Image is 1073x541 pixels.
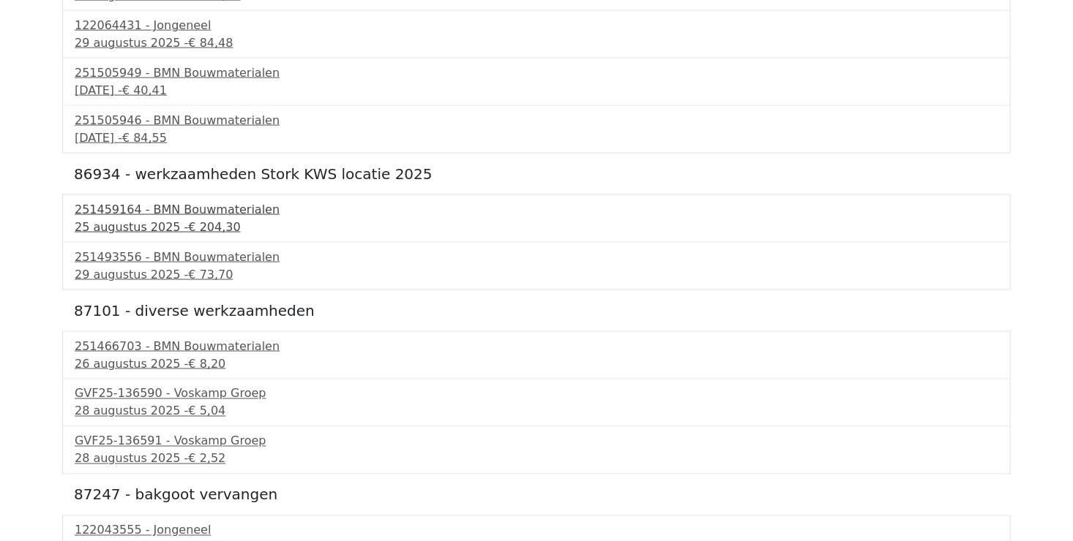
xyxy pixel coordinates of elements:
div: 122064431 - Jongeneel [75,17,998,34]
div: 251505949 - BMN Bouwmaterialen [75,64,998,82]
div: [DATE] - [75,82,998,99]
div: [DATE] - [75,129,998,147]
a: GVF25-136590 - Voskamp Groep28 augustus 2025 -€ 5,04 [75,385,998,420]
span: € 8,20 [188,357,225,371]
a: 251505949 - BMN Bouwmaterialen[DATE] -€ 40,41 [75,64,998,99]
span: € 73,70 [188,268,233,281]
a: 251459164 - BMN Bouwmaterialen25 augustus 2025 -€ 204,30 [75,201,998,236]
div: 251505946 - BMN Bouwmaterialen [75,112,998,129]
div: 251466703 - BMN Bouwmaterialen [75,338,998,355]
div: 251493556 - BMN Bouwmaterialen [75,249,998,266]
a: 251466703 - BMN Bouwmaterialen26 augustus 2025 -€ 8,20 [75,338,998,373]
div: 122043555 - Jongeneel [75,522,998,540]
span: € 84,48 [188,36,233,50]
span: € 2,52 [188,452,225,466]
div: GVF25-136591 - Voskamp Groep [75,433,998,450]
span: € 40,41 [122,83,167,97]
div: 29 augustus 2025 - [75,34,998,52]
div: 26 augustus 2025 - [75,355,998,373]
div: 25 augustus 2025 - [75,219,998,236]
h5: 87247 - bakgoot vervangen [74,486,999,504]
div: GVF25-136590 - Voskamp Groep [75,385,998,403]
span: € 84,55 [122,131,167,145]
h5: 87101 - diverse werkzaamheden [74,302,999,319]
h5: 86934 - werkzaamheden Stork KWS locatie 2025 [74,165,999,183]
div: 28 augustus 2025 - [75,403,998,420]
a: 251505946 - BMN Bouwmaterialen[DATE] -€ 84,55 [75,112,998,147]
span: € 5,04 [188,404,225,418]
div: 28 augustus 2025 - [75,450,998,468]
span: € 204,30 [188,220,240,234]
div: 251459164 - BMN Bouwmaterialen [75,201,998,219]
a: GVF25-136591 - Voskamp Groep28 augustus 2025 -€ 2,52 [75,433,998,468]
a: 122064431 - Jongeneel29 augustus 2025 -€ 84,48 [75,17,998,52]
div: 29 augustus 2025 - [75,266,998,284]
a: 251493556 - BMN Bouwmaterialen29 augustus 2025 -€ 73,70 [75,249,998,284]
